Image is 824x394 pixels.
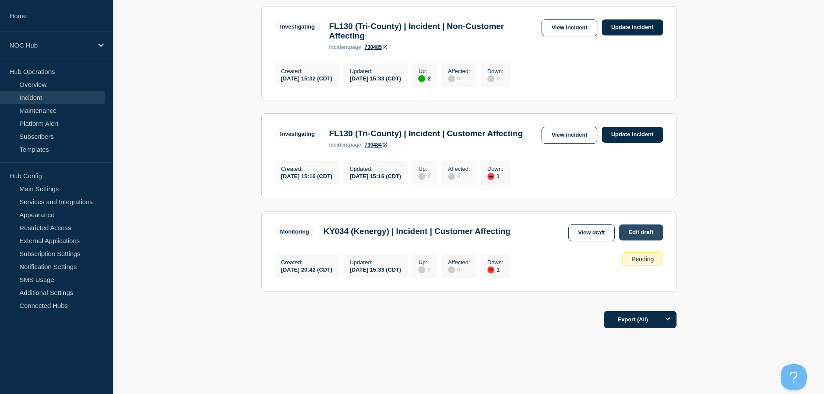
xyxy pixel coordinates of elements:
[418,68,430,74] p: Up :
[448,75,455,82] div: disabled
[281,266,333,273] div: [DATE] 20:42 (CDT)
[418,173,425,180] div: disabled
[418,74,430,82] div: 2
[329,22,537,41] h3: FL130 (Tri-County) | Incident | Non-Customer Affecting
[487,75,494,82] div: disabled
[487,259,503,266] p: Down :
[448,173,455,180] div: disabled
[275,227,315,237] span: Monitoring
[602,127,663,143] a: Update incident
[349,74,401,82] div: [DATE] 15:33 (CDT)
[329,129,523,138] h3: FL130 (Tri-County) | Incident | Customer Affecting
[448,266,470,273] div: 0
[542,19,597,36] a: View incident
[324,227,510,236] h3: KY034 (Kenergy) | Incident | Customer Affecting
[281,166,333,172] p: Created :
[329,142,361,148] p: page
[487,166,503,172] p: Down :
[448,259,470,266] p: Affected :
[418,259,430,266] p: Up :
[659,311,677,328] button: Options
[281,172,333,179] div: [DATE] 15:16 (CDT)
[418,266,430,273] div: 0
[448,74,470,82] div: 0
[349,68,401,74] p: Updated :
[448,266,455,273] div: disabled
[568,224,615,241] a: View draft
[349,266,401,273] div: [DATE] 15:33 (CDT)
[448,172,470,180] div: 0
[418,75,425,82] div: up
[487,172,503,180] div: 1
[418,266,425,273] div: disabled
[281,259,333,266] p: Created :
[281,74,333,82] div: [DATE] 15:32 (CDT)
[781,364,807,390] iframe: Help Scout Beacon - Open
[487,266,494,273] div: down
[365,44,387,50] a: 730485
[487,68,503,74] p: Down :
[619,224,663,240] a: Edit draft
[448,166,470,172] p: Affected :
[275,129,321,139] span: Investigating
[448,68,470,74] p: Affected :
[275,22,321,32] span: Investigating
[542,127,597,144] a: View incident
[487,74,503,82] div: 0
[604,311,677,328] button: Export (All)
[349,172,401,179] div: [DATE] 15:16 (CDT)
[10,42,93,49] p: NOC Hub
[418,166,430,172] p: Up :
[281,68,333,74] p: Created :
[487,266,503,273] div: 1
[329,44,349,50] span: incident
[329,142,349,148] span: incident
[349,259,401,266] p: Updated :
[365,142,387,148] a: 730484
[418,172,430,180] div: 0
[487,173,494,180] div: down
[329,44,361,50] p: page
[622,252,663,266] div: Pending
[349,166,401,172] p: Updated :
[602,19,663,35] a: Update incident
